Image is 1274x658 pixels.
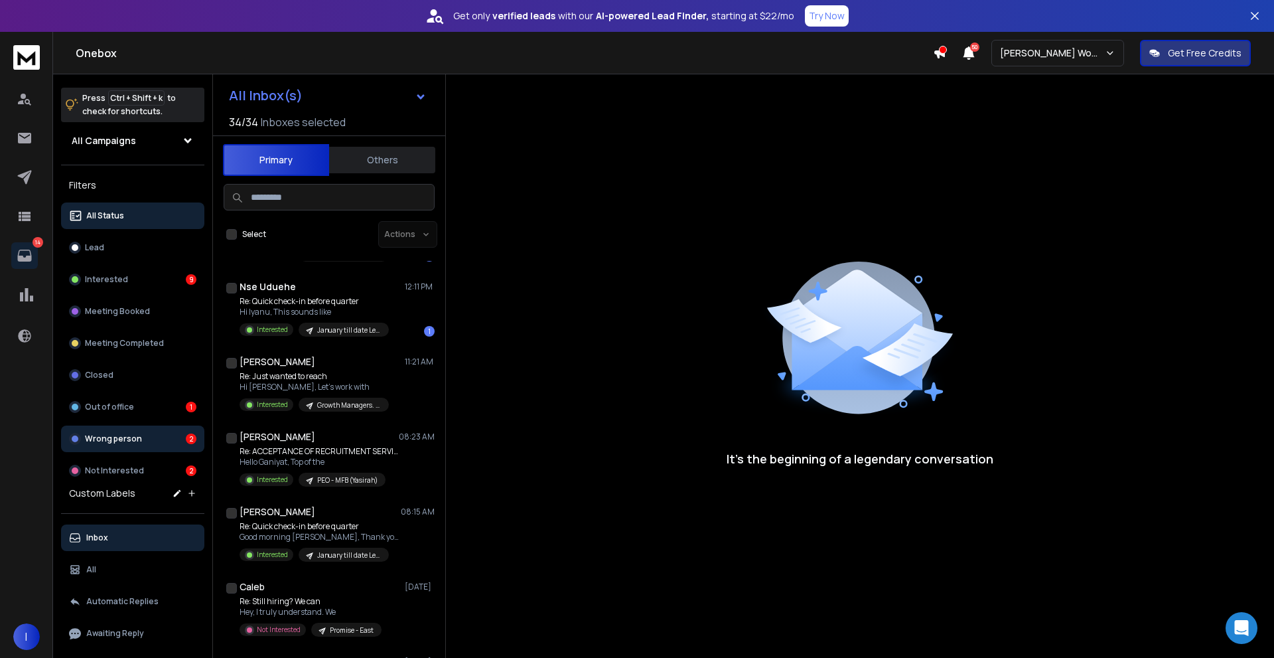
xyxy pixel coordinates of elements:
p: Interested [257,325,288,335]
p: Re: ACCEPTANCE OF RECRUITMENT SERVICES [240,446,399,457]
button: Closed [61,362,204,388]
p: January till date Leads (IYANU) [317,325,381,335]
img: logo [13,45,40,70]
p: Promise - East [330,625,374,635]
div: Open Intercom Messenger [1226,612,1257,644]
div: 2 [186,465,196,476]
p: January till date Leads (IYANU) [317,550,381,560]
p: Re: Still hiring? We can [240,596,382,607]
button: Get Free Credits [1140,40,1251,66]
button: Interested9 [61,266,204,293]
span: Ctrl + Shift + k [108,90,165,106]
p: Get Free Credits [1168,46,1241,60]
p: Interested [257,550,288,560]
button: Awaiting Reply [61,620,204,647]
p: Hello Ganiyat, Top of the [240,457,399,467]
p: Re: Quick check-in before quarter [240,521,399,532]
h3: Filters [61,176,204,195]
div: 9 [186,274,196,285]
p: Interested [257,475,288,485]
button: I [13,623,40,650]
p: Not Interested [85,465,144,476]
p: 12:11 PM [405,282,435,292]
p: Growth Managers. [GEOGRAPHIC_DATA] [317,400,381,410]
button: Meeting Completed [61,330,204,357]
h3: Inboxes selected [261,114,346,130]
button: All Inbox(s) [218,82,437,109]
p: Hi Iyanu, This sounds like [240,307,389,317]
h3: Custom Labels [69,487,135,500]
span: 34 / 34 [229,114,258,130]
p: Interested [257,400,288,410]
p: Not Interested [257,625,301,635]
p: [DATE] [405,582,435,592]
p: All Status [86,210,124,221]
p: Meeting Completed [85,338,164,349]
p: Press to check for shortcuts. [82,92,176,118]
button: Lead [61,234,204,261]
button: Wrong person2 [61,426,204,452]
button: All Status [61,203,204,229]
p: Good morning [PERSON_NAME], Thank you [240,532,399,542]
button: All [61,556,204,583]
p: Out of office [85,402,134,412]
p: Inbox [86,533,108,543]
strong: verified leads [492,9,555,23]
button: Meeting Booked [61,298,204,325]
p: Hey, I truly understand. We [240,607,382,617]
h1: [PERSON_NAME] [240,430,315,444]
p: Re: Just wanted to reach [240,371,389,382]
strong: AI-powered Lead Finder, [596,9,709,23]
p: Lead [85,242,104,253]
button: Inbox [61,525,204,551]
p: Closed [85,370,113,380]
div: 1 [186,402,196,412]
button: All Campaigns [61,127,204,154]
button: Try Now [805,5,849,27]
p: Awaiting Reply [86,628,144,639]
p: 08:23 AM [399,432,435,442]
p: 11:21 AM [405,357,435,367]
p: It’s the beginning of a legendary conversation [727,450,993,468]
p: [PERSON_NAME] Workspace [1000,46,1105,60]
h1: [PERSON_NAME] [240,505,315,519]
h1: All Inbox(s) [229,89,303,102]
p: Automatic Replies [86,596,159,607]
h1: Nse Uduehe [240,280,296,293]
h1: Caleb [240,580,265,594]
button: Automatic Replies [61,588,204,615]
h1: All Campaigns [72,134,136,147]
label: Select [242,229,266,240]
p: Meeting Booked [85,306,150,317]
p: Interested [85,274,128,285]
h1: [PERSON_NAME] [240,355,315,369]
span: 50 [970,42,979,52]
div: 1 [424,326,435,337]
p: Hi [PERSON_NAME], Let’s work with [240,382,389,392]
p: Get only with our starting at $22/mo [453,9,794,23]
p: 14 [33,237,43,248]
a: 14 [11,242,38,269]
p: Wrong person [85,434,142,444]
button: Primary [223,144,329,176]
button: Others [329,145,435,175]
p: Re: Quick check-in before quarter [240,296,389,307]
p: Try Now [809,9,845,23]
p: 08:15 AM [401,507,435,517]
button: Out of office1 [61,394,204,420]
button: Not Interested2 [61,457,204,484]
h1: Onebox [76,45,933,61]
div: 2 [186,434,196,444]
p: All [86,564,96,575]
p: PEO - MFB (Yasirah) [317,475,378,485]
